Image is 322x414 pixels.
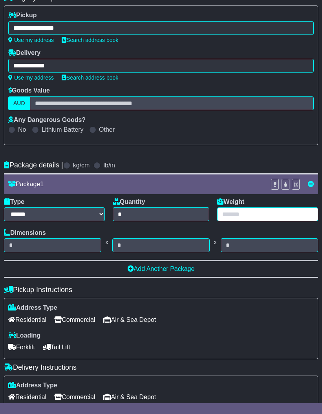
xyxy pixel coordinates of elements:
label: Other [99,126,115,133]
label: Loading [8,332,40,339]
a: Use my address [8,74,54,81]
span: Residential [8,391,46,403]
a: Search address book [62,37,118,43]
h4: Pickup Instructions [4,286,318,294]
label: Delivery [8,49,40,56]
label: Quantity [113,198,145,205]
label: Pickup [8,11,37,19]
span: x [101,238,112,246]
h4: Package details | [4,161,63,169]
a: Add Another Package [128,265,195,272]
label: Dimensions [4,229,46,236]
div: Package [4,180,267,188]
label: AUD [8,96,30,110]
label: kg/cm [73,162,90,169]
h4: Delivery Instructions [4,363,318,372]
label: No [18,126,26,133]
label: Type [4,198,24,205]
span: Air & Sea Depot [103,314,156,326]
label: Lithium Battery [42,126,84,133]
span: Tail Lift [43,341,70,353]
label: Goods Value [8,87,50,94]
span: Residential [8,314,46,326]
span: Air & Sea Depot [103,391,156,403]
span: Forklift [8,341,35,353]
label: Address Type [8,381,57,389]
label: Weight [217,198,244,205]
span: 1 [40,181,44,187]
a: Remove this item [308,181,314,187]
span: x [210,238,221,246]
label: Address Type [8,304,57,311]
span: Commercial [54,314,95,326]
a: Search address book [62,74,118,81]
a: Use my address [8,37,54,43]
span: Commercial [54,391,95,403]
label: lb/in [103,162,115,169]
label: Any Dangerous Goods? [8,116,86,123]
